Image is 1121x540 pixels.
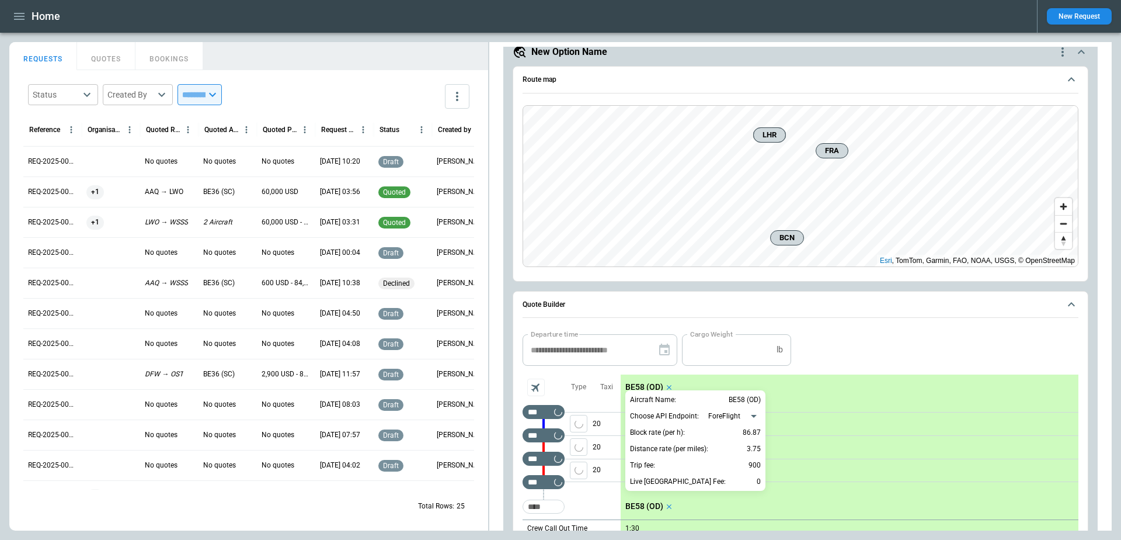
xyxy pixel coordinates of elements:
p: 3.75 [747,442,761,456]
p: BE58 (OD) [729,395,761,405]
p: 86.87 [743,425,761,439]
p: 900 [749,458,761,472]
div: ForeFlight [708,410,761,422]
p: Block rate (per h): [630,428,685,438]
p: 0 [757,475,761,489]
p: Distance rate (per miles): [630,444,708,454]
p: Live [GEOGRAPHIC_DATA] Fee: [630,477,726,487]
p: Aircraft Name: [630,395,676,405]
p: Choose API Endpoint: [630,411,699,421]
p: Trip fee: [630,461,655,470]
